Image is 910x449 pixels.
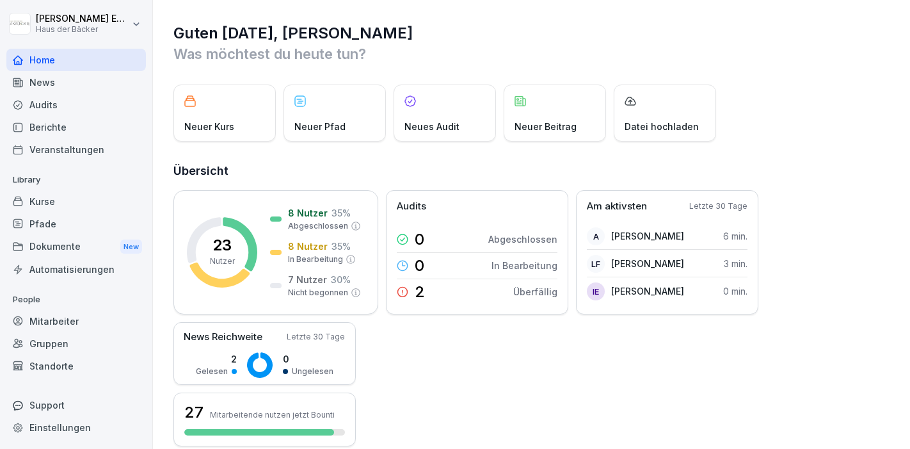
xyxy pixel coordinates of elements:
[6,49,146,71] a: Home
[6,235,146,259] div: Dokumente
[288,254,343,265] p: In Bearbeitung
[689,200,747,212] p: Letzte 30 Tage
[120,240,142,254] div: New
[723,229,747,243] p: 6 min.
[6,332,146,355] a: Gruppen
[331,273,351,286] p: 30 %
[6,190,146,213] a: Kurse
[173,44,891,64] p: Was möchtest du heute tun?
[6,94,146,116] a: Audits
[288,273,327,286] p: 7 Nutzer
[611,257,684,270] p: [PERSON_NAME]
[6,258,146,281] a: Automatisierungen
[36,25,129,34] p: Haus der Bäcker
[6,290,146,310] p: People
[288,220,348,232] p: Abgeschlossen
[515,120,577,133] p: Neuer Beitrag
[397,199,426,214] p: Audits
[210,256,235,267] p: Nutzer
[491,259,557,272] p: In Bearbeitung
[6,138,146,161] a: Veranstaltungen
[6,71,146,94] a: News
[36,13,129,24] p: [PERSON_NAME] Ehlerding
[6,170,146,190] p: Library
[415,258,424,273] p: 0
[292,366,333,377] p: Ungelesen
[611,284,684,298] p: [PERSON_NAME]
[6,235,146,259] a: DokumenteNew
[173,23,891,44] h1: Guten [DATE], [PERSON_NAME]
[488,233,557,246] p: Abgeschlossen
[184,402,204,423] h3: 27
[331,240,351,253] p: 35 %
[212,238,232,253] p: 23
[724,257,747,270] p: 3 min.
[6,394,146,416] div: Support
[6,213,146,235] a: Pfade
[404,120,459,133] p: Neues Audit
[513,285,557,298] p: Überfällig
[184,120,234,133] p: Neuer Kurs
[6,310,146,332] a: Mitarbeiter
[283,352,333,366] p: 0
[415,284,425,300] p: 2
[294,120,346,133] p: Neuer Pfad
[184,330,262,345] p: News Reichweite
[288,240,328,253] p: 8 Nutzer
[288,287,348,298] p: Nicht begonnen
[210,410,335,420] p: Mitarbeitende nutzen jetzt Bounti
[6,116,146,138] a: Berichte
[587,282,605,300] div: IE
[196,352,237,366] p: 2
[587,199,647,214] p: Am aktivsten
[723,284,747,298] p: 0 min.
[625,120,699,133] p: Datei hochladen
[611,229,684,243] p: [PERSON_NAME]
[287,331,345,343] p: Letzte 30 Tage
[6,416,146,439] a: Einstellungen
[288,206,328,220] p: 8 Nutzer
[415,232,424,247] p: 0
[6,355,146,377] a: Standorte
[587,255,605,273] div: LF
[331,206,351,220] p: 35 %
[587,227,605,245] div: A
[196,366,228,377] p: Gelesen
[173,162,891,180] h2: Übersicht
